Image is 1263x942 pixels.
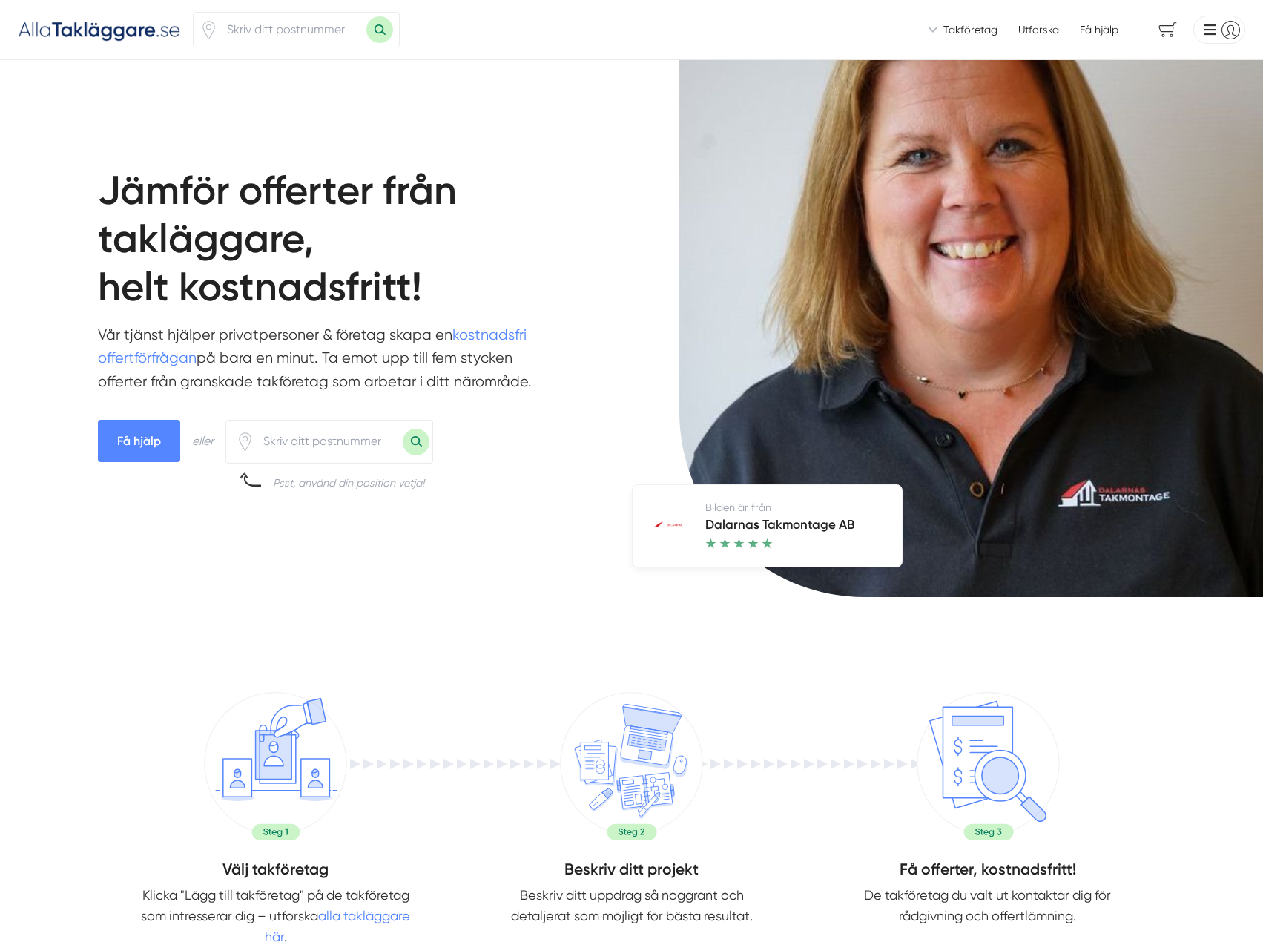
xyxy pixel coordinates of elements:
[98,420,180,462] span: Få hjälp
[1018,22,1059,37] a: Utforska
[403,429,429,455] button: Sök med postnummer
[845,885,1130,926] p: De takföretag du valt ut kontaktar dig för rådgivning och offertlämning.
[705,501,771,513] span: Bilden är från
[454,858,810,885] h4: Beskriv ditt projekt
[98,858,454,885] h4: Välj takföretag
[1148,17,1187,43] span: navigation-cart
[273,475,424,490] div: Psst, använd din position vetja!
[489,885,774,926] p: Beskriv ditt uppdrag så noggrant och detaljerat som möjligt för bästa resultat.
[18,17,181,42] img: Alla Takläggare
[1080,22,1118,37] span: Få hjälp
[254,424,403,458] input: Skriv ditt postnummer
[236,432,254,451] span: Klicka för att använda din position.
[810,858,1166,885] h4: Få offerter, kostnadsfritt!
[943,22,997,37] span: Takföretag
[98,323,547,401] p: Vår tjänst hjälper privatpersoner & företag skapa en på bara en minut. Ta emot upp till fem styck...
[218,13,366,47] input: Skriv ditt postnummer
[705,515,854,538] h5: Dalarnas Takmontage AB
[199,21,218,39] svg: Pin / Karta
[199,21,218,39] span: Klicka för att använda din position.
[653,521,690,530] img: Dalarnas Takmontage AB logotyp
[236,432,254,451] svg: Pin / Karta
[98,167,596,323] h1: Jämför offerter från takläggare, helt kostnadsfritt!
[366,16,393,43] button: Sök med postnummer
[192,432,214,450] div: eller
